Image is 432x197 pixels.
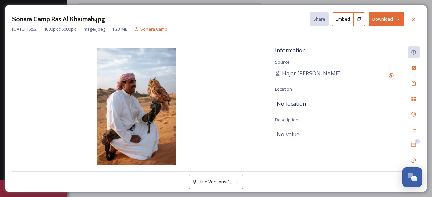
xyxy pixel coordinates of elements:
[189,175,243,189] button: File Versions(1)
[369,12,404,26] button: Download
[332,12,354,26] button: Embed
[282,69,341,77] span: Hajar [PERSON_NAME]
[140,26,167,32] span: Sonara Camp
[402,167,422,187] button: Open Chat
[44,26,76,32] span: 4000 px x 6000 px
[12,14,105,24] h3: Sonara Camp Ras Al Khaimah.jpg
[275,59,290,65] span: Source
[83,26,105,32] span: image/jpeg
[310,12,329,26] button: Share
[277,130,300,138] span: No value.
[415,139,420,144] div: 0
[275,46,306,54] span: Information
[275,117,298,123] span: Description
[112,26,128,32] span: 1.23 MB
[275,86,292,92] span: Location
[277,100,306,108] span: No location
[12,48,261,166] img: B832020A-CC0A-42A3-B1E9D0174B601C0E.jpg
[12,26,37,32] span: [DATE] 15:52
